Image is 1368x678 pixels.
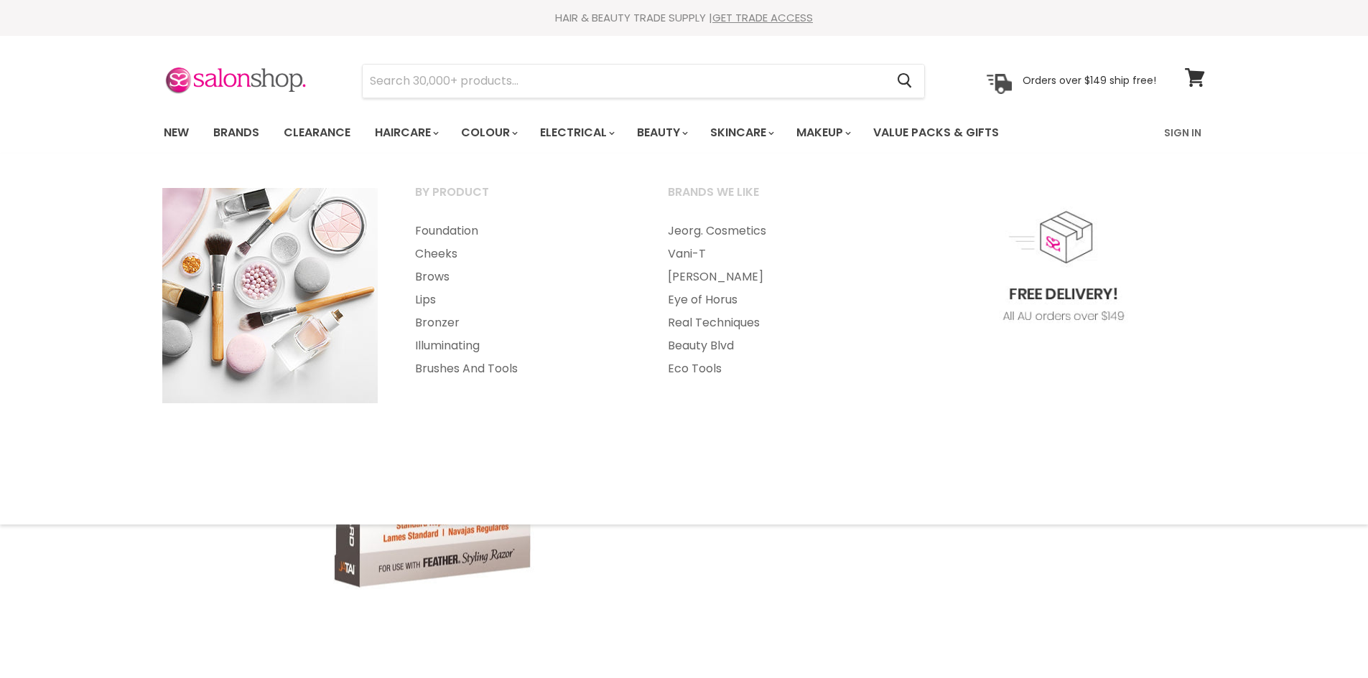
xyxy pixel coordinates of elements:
[397,181,647,217] a: By Product
[529,118,623,148] a: Electrical
[397,243,647,265] a: Cheeks
[153,118,200,148] a: New
[699,118,783,148] a: Skincare
[650,357,900,380] a: Eco Tools
[397,288,647,311] a: Lips
[650,334,900,357] a: Beauty Blvd
[397,334,647,357] a: Illuminating
[650,243,900,265] a: Vani-T
[146,112,1223,154] nav: Main
[712,10,813,25] a: GET TRADE ACCESS
[862,118,1010,148] a: Value Packs & Gifts
[650,220,900,380] ul: Main menu
[626,118,697,148] a: Beauty
[650,181,900,217] a: Brands we like
[450,118,526,148] a: Colour
[650,220,900,243] a: Jeorg. Cosmetics
[362,64,925,98] form: Product
[203,118,270,148] a: Brands
[363,65,886,98] input: Search
[397,220,647,380] ul: Main menu
[650,288,900,311] a: Eye of Horus
[273,118,361,148] a: Clearance
[1296,611,1354,664] iframe: Gorgias live chat messenger
[397,220,647,243] a: Foundation
[1023,74,1156,87] p: Orders over $149 ship free!
[146,11,1223,25] div: HAIR & BEAUTY TRADE SUPPLY |
[153,112,1083,154] ul: Main menu
[397,265,647,288] a: Brows
[364,118,447,148] a: Haircare
[650,265,900,288] a: [PERSON_NAME]
[1155,118,1210,148] a: Sign In
[397,357,647,380] a: Brushes And Tools
[786,118,860,148] a: Makeup
[397,311,647,334] a: Bronzer
[650,311,900,334] a: Real Techniques
[886,65,924,98] button: Search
